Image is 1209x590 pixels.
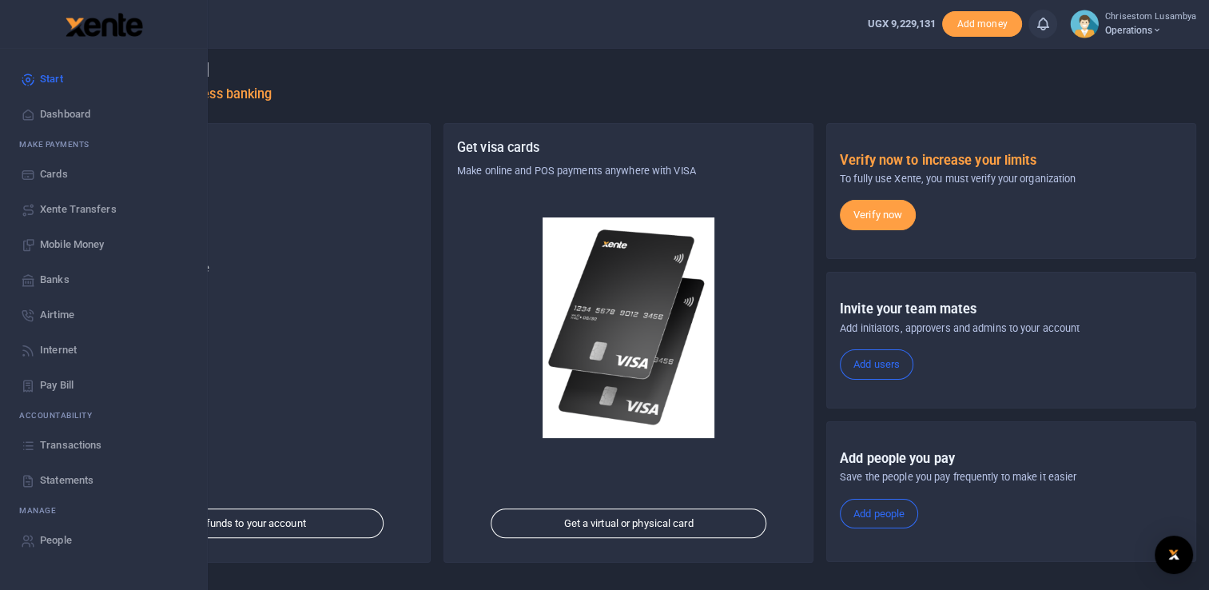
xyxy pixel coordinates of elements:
h5: Organization [74,140,417,156]
a: Airtime [13,297,194,333]
span: anage [27,504,57,516]
li: Ac [13,403,194,428]
h5: Welcome to better business banking [61,86,1196,102]
span: countability [31,409,92,421]
span: Add money [942,11,1022,38]
a: People [13,523,194,558]
a: Add users [840,349,913,380]
span: Airtime [40,307,74,323]
a: Statements [13,463,194,498]
a: profile-user Chrisestom Lusambya Operations [1070,10,1196,38]
img: logo-large [66,13,143,37]
a: Transactions [13,428,194,463]
h5: Account [74,201,417,217]
a: Add funds to your account [108,508,384,539]
a: Verify now [840,200,916,230]
span: Pay Bill [40,377,74,393]
a: Banks [13,262,194,297]
li: Toup your wallet [942,11,1022,38]
span: Banks [40,272,70,288]
span: Transactions [40,437,101,453]
span: Internet [40,342,77,358]
small: Chrisestom Lusambya [1105,10,1196,24]
a: Cards [13,157,194,192]
h5: UGX 9,229,131 [74,281,417,297]
span: Dashboard [40,106,90,122]
h4: Hello [PERSON_NAME] [61,61,1196,78]
p: INNOVATION VILLAGE [74,163,417,179]
li: Wallet ballance [861,16,942,32]
a: Start [13,62,194,97]
h5: Get visa cards [457,140,800,156]
span: Statements [40,472,93,488]
a: logo-small logo-large logo-large [64,18,143,30]
p: Your current account balance [74,261,417,277]
a: Xente Transfers [13,192,194,227]
a: Add money [942,17,1022,29]
div: Open Intercom Messenger [1155,536,1193,574]
p: Make online and POS payments anywhere with VISA [457,163,800,179]
img: xente-_physical_cards.png [543,217,714,438]
li: M [13,132,194,157]
a: Add people [840,499,918,529]
a: Mobile Money [13,227,194,262]
span: Cards [40,166,68,182]
img: profile-user [1070,10,1099,38]
p: Save the people you pay frequently to make it easier [840,469,1183,485]
a: Dashboard [13,97,194,132]
a: UGX 9,229,131 [868,16,936,32]
p: Add initiators, approvers and admins to your account [840,321,1183,337]
span: Mobile Money [40,237,104,253]
span: ake Payments [27,138,89,150]
li: M [13,498,194,523]
h5: Add people you pay [840,451,1183,467]
h5: Invite your team mates [840,301,1183,317]
p: Operations [74,225,417,241]
span: Operations [1105,23,1196,38]
span: Xente Transfers [40,201,117,217]
span: UGX 9,229,131 [868,18,936,30]
span: Start [40,71,63,87]
p: To fully use Xente, you must verify your organization [840,171,1183,187]
a: Get a virtual or physical card [491,508,767,539]
span: People [40,532,72,548]
h5: Verify now to increase your limits [840,153,1183,169]
a: Internet [13,333,194,368]
a: Pay Bill [13,368,194,403]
